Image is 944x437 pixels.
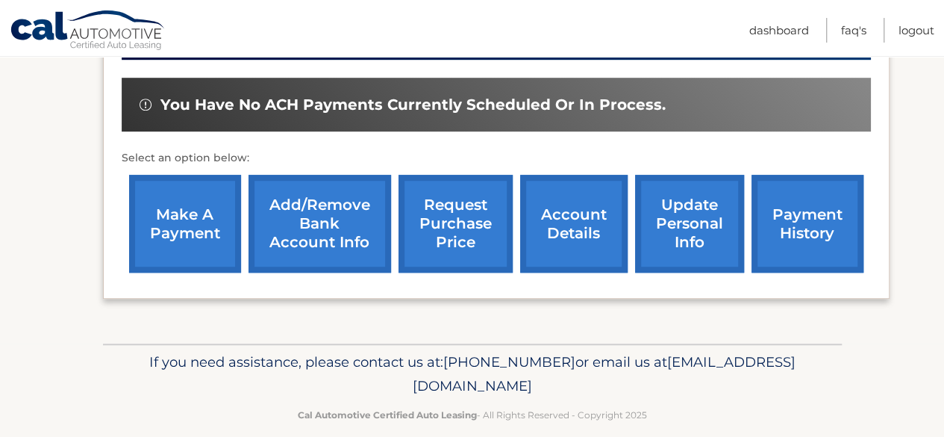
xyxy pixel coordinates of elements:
[113,350,832,398] p: If you need assistance, please contact us at: or email us at
[443,353,575,371] span: [PHONE_NUMBER]
[129,175,241,273] a: make a payment
[122,149,871,167] p: Select an option below:
[520,175,628,273] a: account details
[749,18,809,43] a: Dashboard
[751,175,863,273] a: payment history
[113,407,832,423] p: - All Rights Reserved - Copyright 2025
[298,409,477,421] strong: Cal Automotive Certified Auto Leasing
[398,175,513,273] a: request purchase price
[635,175,744,273] a: update personal info
[10,10,166,53] a: Cal Automotive
[841,18,866,43] a: FAQ's
[898,18,934,43] a: Logout
[248,175,391,273] a: Add/Remove bank account info
[140,99,151,111] img: alert-white.svg
[413,353,795,394] span: [EMAIL_ADDRESS][DOMAIN_NAME]
[160,96,666,114] span: You have no ACH payments currently scheduled or in process.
